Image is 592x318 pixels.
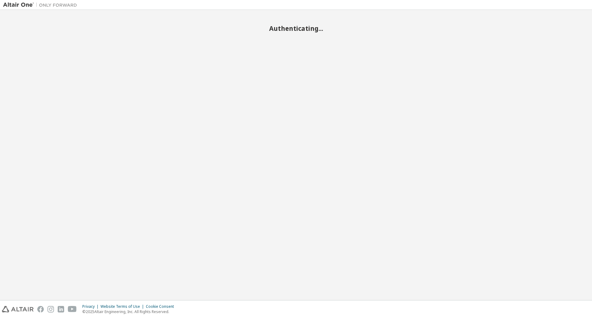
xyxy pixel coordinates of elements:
img: facebook.svg [37,306,44,312]
img: instagram.svg [47,306,54,312]
div: Privacy [82,304,101,309]
div: Website Terms of Use [101,304,146,309]
img: altair_logo.svg [2,306,34,312]
div: Cookie Consent [146,304,178,309]
img: Altair One [3,2,80,8]
h2: Authenticating... [3,24,589,32]
p: © 2025 Altair Engineering, Inc. All Rights Reserved. [82,309,178,314]
img: youtube.svg [68,306,77,312]
img: linkedin.svg [58,306,64,312]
